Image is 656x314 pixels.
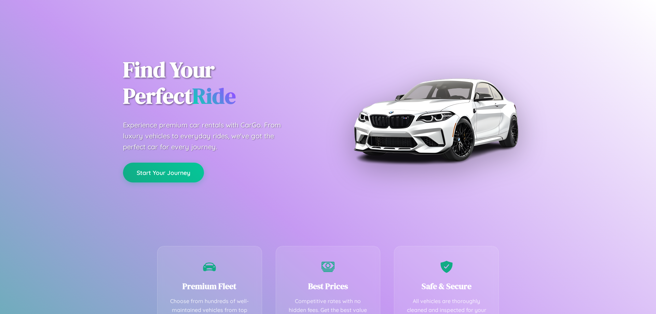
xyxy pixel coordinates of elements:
[123,120,294,152] p: Experience premium car rentals with CarGo. From luxury vehicles to everyday rides, we've got the ...
[286,281,370,292] h3: Best Prices
[405,281,488,292] h3: Safe & Secure
[168,281,251,292] h3: Premium Fleet
[192,81,236,111] span: Ride
[350,34,521,205] img: Premium BMW car rental vehicle
[123,163,204,182] button: Start Your Journey
[123,57,318,109] h1: Find Your Perfect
